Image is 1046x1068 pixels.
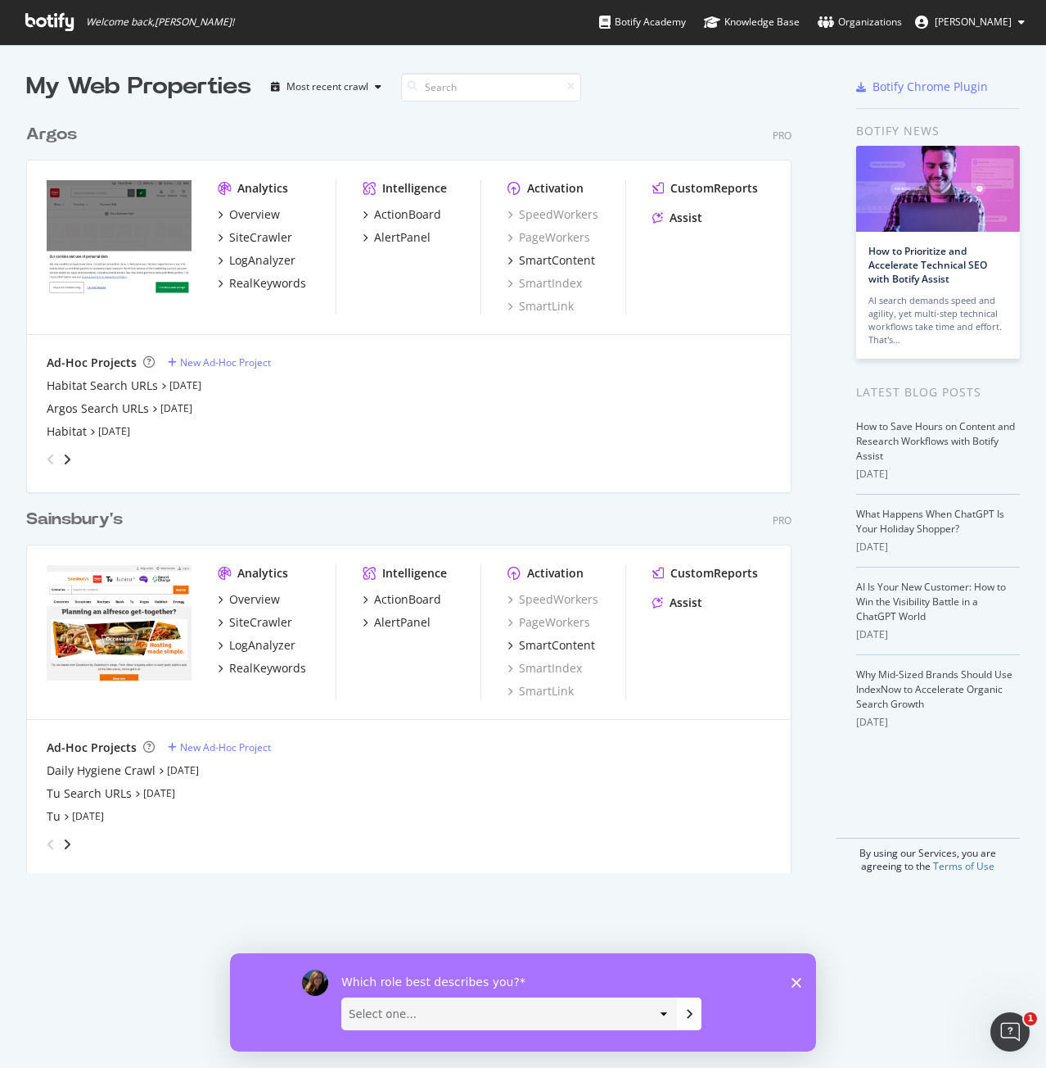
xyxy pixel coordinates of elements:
input: Search [401,73,581,102]
a: AlertPanel [363,614,431,631]
a: Assist [652,595,702,611]
div: Assist [670,595,702,611]
button: [PERSON_NAME] [902,9,1038,35]
div: [DATE] [856,540,1020,554]
a: Tu Search URLs [47,785,132,802]
a: New Ad-Hoc Project [168,355,271,369]
div: CustomReports [670,180,758,197]
a: [DATE] [72,809,104,823]
a: CustomReports [652,565,758,582]
a: SmartLink [507,298,574,315]
a: Daily Hygiene Crawl [47,763,156,779]
div: SiteCrawler [229,614,292,631]
div: Knowledge Base [704,14,800,30]
div: Argos [26,123,77,147]
div: LogAnalyzer [229,252,295,269]
div: LogAnalyzer [229,637,295,654]
div: AlertPanel [374,614,431,631]
div: Intelligence [382,565,447,582]
div: My Web Properties [26,70,251,103]
a: PageWorkers [507,229,590,246]
a: Terms of Use [933,859,994,873]
a: [DATE] [98,424,130,438]
div: Sainsbury's [26,508,123,532]
a: SmartIndex [507,660,582,677]
div: New Ad-Hoc Project [180,740,271,754]
a: [DATE] [160,401,192,415]
div: Analytics [237,180,288,197]
img: *.sainsburys.co.uk/ [47,565,192,681]
div: RealKeywords [229,275,306,292]
div: Ad-Hoc Projects [47,355,137,371]
a: Botify Chrome Plugin [856,79,988,95]
a: LogAnalyzer [218,637,295,654]
div: Overview [229,591,280,608]
a: Tu [47,808,61,825]
a: SiteCrawler [218,229,292,246]
a: SpeedWorkers [507,591,598,608]
a: PageWorkers [507,614,590,631]
a: RealKeywords [218,660,306,677]
div: Intelligence [382,180,447,197]
img: How to Prioritize and Accelerate Technical SEO with Botify Assist [856,146,1020,232]
a: SpeedWorkers [507,206,598,223]
span: Fran Barr [935,15,1012,29]
a: Habitat Search URLs [47,378,158,394]
a: [DATE] [169,378,201,392]
a: Sainsbury's [26,508,129,532]
a: SiteCrawler [218,614,292,631]
a: [DATE] [167,763,199,777]
div: ActionBoard [374,206,441,223]
div: angle-left [40,831,61,858]
div: SmartContent [519,637,595,654]
div: ActionBoard [374,591,441,608]
a: SmartContent [507,252,595,269]
div: angle-right [61,451,73,468]
div: SmartContent [519,252,595,269]
a: CustomReports [652,180,758,197]
a: SmartContent [507,637,595,654]
div: Pro [773,129,791,143]
a: SmartIndex [507,275,582,292]
div: angle-left [40,446,61,473]
a: How to Save Hours on Content and Research Workflows with Botify Assist [856,419,1015,463]
a: SmartLink [507,683,574,699]
div: Latest Blog Posts [856,383,1020,401]
a: ActionBoard [363,206,441,223]
div: Pro [773,514,791,527]
div: Ad-Hoc Projects [47,740,137,756]
div: New Ad-Hoc Project [180,355,271,369]
a: Habitat [47,423,87,440]
span: 1 [1024,1012,1037,1025]
div: SiteCrawler [229,229,292,246]
button: Most recent crawl [264,74,388,100]
div: [DATE] [856,715,1020,730]
img: www.argos.co.uk [47,180,192,296]
div: Assist [670,210,702,226]
span: Welcome back, [PERSON_NAME] ! [86,16,234,29]
a: Why Mid-Sized Brands Should Use IndexNow to Accelerate Organic Search Growth [856,667,1012,711]
div: AlertPanel [374,229,431,246]
a: Assist [652,210,702,226]
div: Botify Chrome Plugin [872,79,988,95]
div: By using our Services, you are agreeing to the [836,838,1020,873]
a: Overview [218,206,280,223]
div: Argos Search URLs [47,400,149,417]
div: Most recent crawl [286,82,368,92]
div: grid [26,103,805,873]
a: [DATE] [143,786,175,800]
a: New Ad-Hoc Project [168,740,271,754]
